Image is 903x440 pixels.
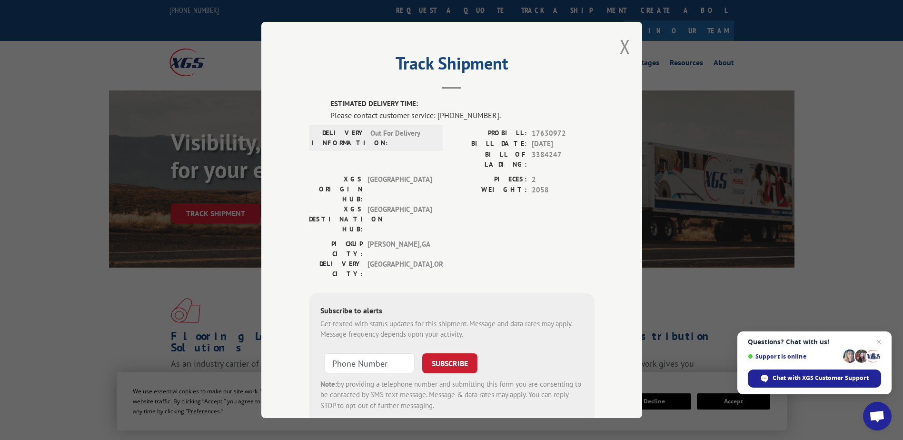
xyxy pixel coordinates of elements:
[748,370,881,388] div: Chat with XGS Customer Support
[367,174,432,204] span: [GEOGRAPHIC_DATA]
[330,110,595,121] div: Please contact customer service: [PHONE_NUMBER].
[330,99,595,110] label: ESTIMATED DELIVERY TIME:
[748,338,881,346] span: Questions? Chat with us!
[320,379,583,411] div: by providing a telephone number and submitting this form you are consenting to be contacted by SM...
[320,305,583,319] div: Subscribe to alerts
[452,174,527,185] label: PIECES:
[312,128,366,148] label: DELIVERY INFORMATION:
[367,259,432,279] span: [GEOGRAPHIC_DATA] , OR
[367,239,432,259] span: [PERSON_NAME] , GA
[620,34,630,59] button: Close modal
[532,139,595,150] span: [DATE]
[367,204,432,234] span: [GEOGRAPHIC_DATA]
[748,353,840,360] span: Support is online
[320,319,583,340] div: Get texted with status updates for this shipment. Message and data rates may apply. Message frequ...
[873,336,884,348] span: Close chat
[320,380,337,389] strong: Note:
[532,128,595,139] span: 17630972
[309,259,363,279] label: DELIVERY CITY:
[452,128,527,139] label: PROBILL:
[532,174,595,185] span: 2
[422,353,477,373] button: SUBSCRIBE
[309,239,363,259] label: PICKUP CITY:
[324,353,415,373] input: Phone Number
[452,150,527,170] label: BILL OF LADING:
[370,128,435,148] span: Out For Delivery
[309,174,363,204] label: XGS ORIGIN HUB:
[309,204,363,234] label: XGS DESTINATION HUB:
[532,185,595,196] span: 2058
[532,150,595,170] span: 3384247
[773,374,869,382] span: Chat with XGS Customer Support
[309,57,595,75] h2: Track Shipment
[452,185,527,196] label: WEIGHT:
[863,402,892,430] div: Open chat
[452,139,527,150] label: BILL DATE:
